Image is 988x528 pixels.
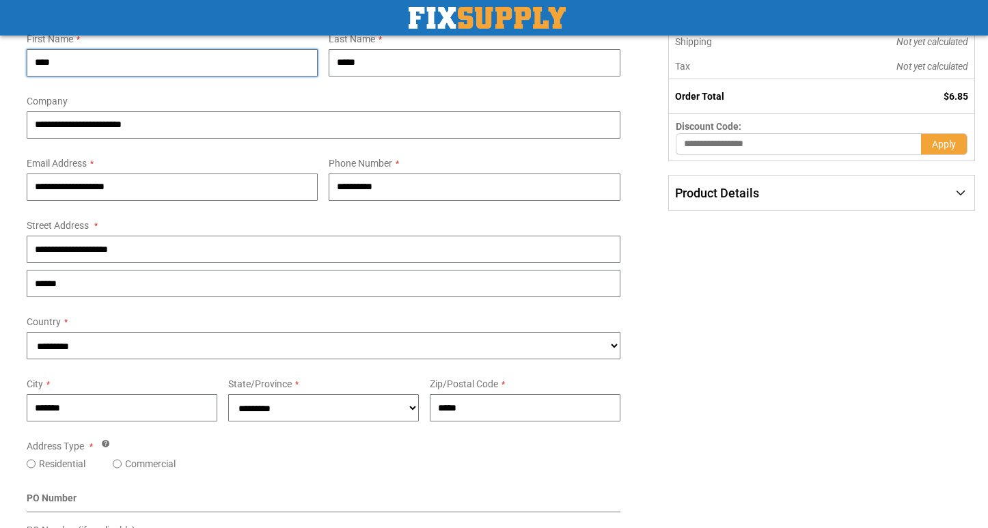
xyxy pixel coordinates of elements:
span: Apply [932,139,956,150]
span: Email Address [27,158,87,169]
span: Not yet calculated [896,36,968,47]
span: Zip/Postal Code [430,378,498,389]
span: Country [27,316,61,327]
span: $6.85 [944,91,968,102]
span: Shipping [675,36,712,47]
th: Tax [668,54,804,79]
span: Company [27,96,68,107]
strong: Order Total [675,91,724,102]
span: Street Address [27,220,89,231]
span: Not yet calculated [896,61,968,72]
img: Fix Industrial Supply [409,7,566,29]
a: store logo [409,7,566,29]
span: Discount Code: [676,121,741,132]
div: PO Number [27,491,620,512]
span: Last Name [329,33,375,44]
label: Commercial [125,457,176,471]
span: City [27,378,43,389]
span: First Name [27,33,73,44]
span: Product Details [675,186,759,200]
label: Residential [39,457,85,471]
span: State/Province [228,378,292,389]
span: Phone Number [329,158,392,169]
button: Apply [921,133,968,155]
span: Address Type [27,441,84,451]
